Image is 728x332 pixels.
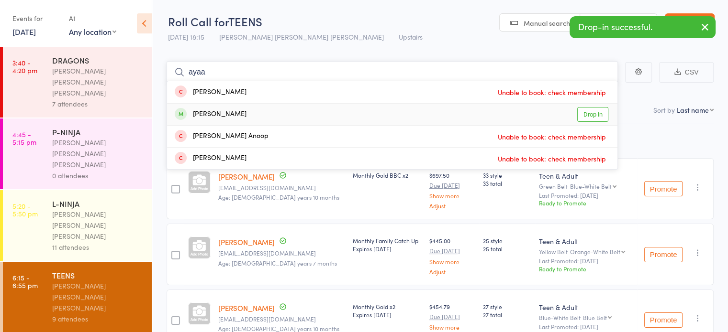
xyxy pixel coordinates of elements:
div: [PERSON_NAME] [175,109,246,120]
div: [PERSON_NAME] Anoop [175,131,269,142]
div: Monthly Gold x2 [353,302,422,319]
a: 5:20 -5:50 pmL-NINJA[PERSON_NAME] [PERSON_NAME] [PERSON_NAME]11 attendees [3,190,152,261]
div: [PERSON_NAME] [PERSON_NAME] [PERSON_NAME] [52,65,144,98]
span: 25 total [483,245,531,253]
div: Last name [677,105,709,115]
div: Monthly Gold BBC x2 [353,171,422,179]
span: 33 total [483,179,531,187]
span: Unable to book: check membership [495,129,608,144]
span: [DATE] 18:15 [168,32,204,42]
a: [DATE] [12,26,36,37]
span: Manual search [524,18,570,28]
div: Any location [69,26,116,37]
a: 4:45 -5:15 pmP-NINJA[PERSON_NAME] [PERSON_NAME] [PERSON_NAME]0 attendees [3,118,152,189]
small: Due [DATE] [429,247,475,254]
div: [PERSON_NAME] [175,153,246,164]
div: $445.00 [429,236,475,274]
span: 33 style [483,171,531,179]
button: CSV [659,62,714,83]
input: Search by name [167,61,618,83]
a: [PERSON_NAME] [218,303,275,313]
div: Teen & Adult [539,236,633,246]
div: 9 attendees [52,313,144,324]
small: Last Promoted: [DATE] [539,192,633,199]
button: Promote [644,181,683,196]
a: [PERSON_NAME] [218,237,275,247]
small: Last Promoted: [DATE] [539,257,633,264]
div: Green Belt [539,183,633,189]
a: Show more [429,324,475,330]
div: Events for [12,11,59,26]
div: Ready to Promote [539,265,633,273]
button: Promote [644,312,683,328]
div: P-NINJA [52,127,144,137]
a: [PERSON_NAME] [218,171,275,182]
span: Age: [DEMOGRAPHIC_DATA] years 7 months [218,259,337,267]
small: himanshudhody@gmail.com [218,184,345,191]
div: 7 attendees [52,98,144,109]
div: At [69,11,116,26]
div: [PERSON_NAME] [PERSON_NAME] [PERSON_NAME] [52,137,144,170]
span: 27 total [483,311,531,319]
span: TEENS [228,13,262,29]
small: Due [DATE] [429,313,475,320]
div: Ready to Promote [539,199,633,207]
small: cancerianvinay@gmail.com [218,250,345,257]
div: Blue-White Belt [539,314,633,321]
div: Blue-White Belt [570,183,612,189]
div: Teen & Adult [539,302,633,312]
a: 3:40 -4:20 pmDRAGONS[PERSON_NAME] [PERSON_NAME] [PERSON_NAME]7 attendees [3,47,152,118]
button: Promote [644,247,683,262]
div: Yellow Belt [539,248,633,255]
div: DRAGONS [52,55,144,65]
span: 27 style [483,302,531,311]
small: Last Promoted: [DATE] [539,323,633,330]
a: Drop in [577,107,608,122]
div: [PERSON_NAME] [175,87,246,98]
div: [PERSON_NAME] [PERSON_NAME] [PERSON_NAME] [52,209,144,242]
a: Show more [429,258,475,265]
div: Expires [DATE] [353,245,422,253]
span: 25 style [483,236,531,245]
time: 6:15 - 6:55 pm [12,274,38,289]
a: Exit roll call [665,13,715,32]
span: Roll Call for [168,13,228,29]
a: Adjust [429,268,475,275]
small: Due [DATE] [429,182,475,189]
div: Monthly Family Catch Up [353,236,422,253]
div: 0 attendees [52,170,144,181]
div: Drop-in successful. [570,16,716,38]
a: Show more [429,193,475,199]
a: Adjust [429,203,475,209]
label: Sort by [653,105,675,115]
div: Teen & Adult [539,171,633,181]
time: 5:20 - 5:50 pm [12,202,38,217]
time: 3:40 - 4:20 pm [12,59,37,74]
div: TEENS [52,270,144,280]
div: $697.50 [429,171,475,209]
div: [PERSON_NAME] [PERSON_NAME] [PERSON_NAME] [52,280,144,313]
time: 4:45 - 5:15 pm [12,130,36,146]
span: Age: [DEMOGRAPHIC_DATA] years 10 months [218,193,339,201]
span: Upstairs [399,32,423,42]
div: L-NINJA [52,198,144,209]
span: [PERSON_NAME] [PERSON_NAME] [PERSON_NAME] [219,32,384,42]
small: karunnaidoo@hotmail.com [218,316,345,322]
div: 11 attendees [52,242,144,253]
span: Unable to book: check membership [495,151,608,166]
div: Blue Belt [583,314,607,321]
div: Expires [DATE] [353,311,422,319]
div: Orange-White Belt [570,248,620,255]
span: Unable to book: check membership [495,85,608,99]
